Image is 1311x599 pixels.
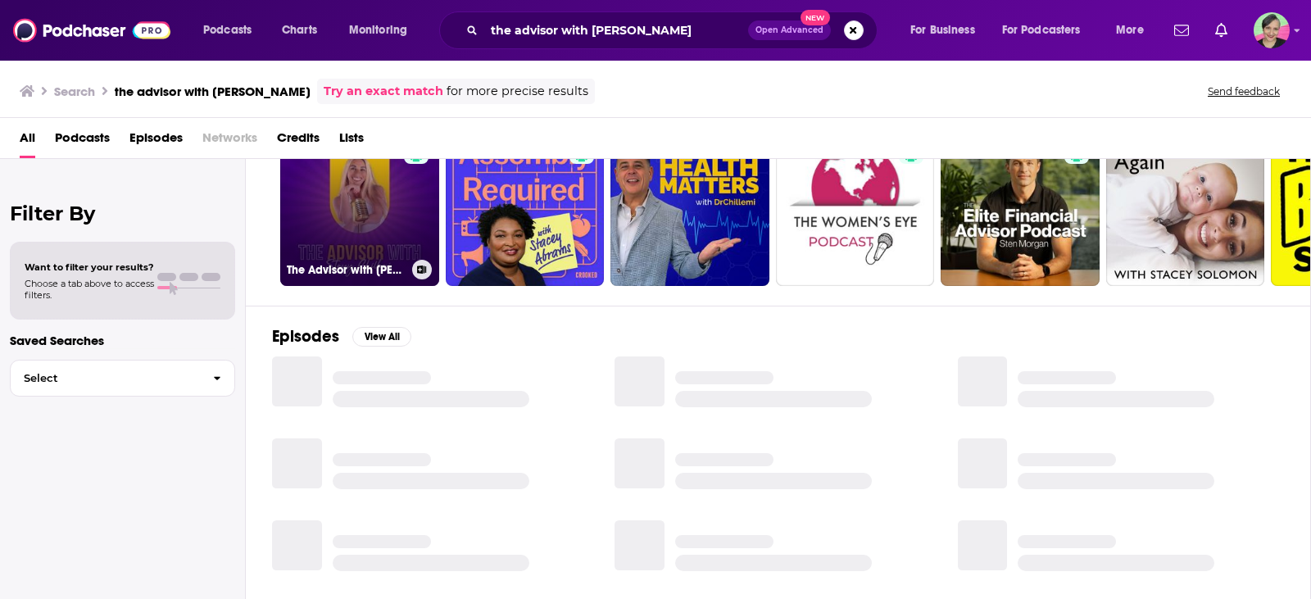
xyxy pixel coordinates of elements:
[941,127,1100,286] a: 46
[1254,12,1290,48] img: User Profile
[272,326,411,347] a: EpisodesView All
[11,373,200,383] span: Select
[776,127,935,286] a: 39
[277,125,320,158] a: Credits
[1116,19,1144,42] span: More
[910,19,975,42] span: For Business
[280,127,439,286] a: 46The Advisor with [PERSON_NAME]
[1168,16,1195,44] a: Show notifications dropdown
[20,125,35,158] a: All
[282,19,317,42] span: Charts
[10,333,235,348] p: Saved Searches
[202,125,257,158] span: Networks
[287,263,406,277] h3: The Advisor with [PERSON_NAME]
[610,127,769,286] a: 8
[1209,16,1234,44] a: Show notifications dropdown
[54,84,95,99] h3: Search
[748,20,831,40] button: Open AdvancedNew
[1002,19,1081,42] span: For Podcasters
[324,82,443,101] a: Try an exact match
[192,17,273,43] button: open menu
[13,15,170,46] img: Podchaser - Follow, Share and Rate Podcasts
[339,125,364,158] a: Lists
[272,326,339,347] h2: Episodes
[455,11,893,49] div: Search podcasts, credits, & more...
[349,19,407,42] span: Monitoring
[338,17,429,43] button: open menu
[1254,12,1290,48] span: Logged in as LizDVictoryBelt
[801,10,830,25] span: New
[203,19,252,42] span: Podcasts
[446,127,605,286] a: 71
[352,327,411,347] button: View All
[129,125,183,158] a: Episodes
[1105,17,1164,43] button: open menu
[10,202,235,225] h2: Filter By
[115,84,311,99] h3: the advisor with [PERSON_NAME]
[271,17,327,43] a: Charts
[1254,12,1290,48] button: Show profile menu
[10,360,235,397] button: Select
[991,17,1105,43] button: open menu
[755,26,823,34] span: Open Advanced
[25,261,154,273] span: Want to filter your results?
[484,17,748,43] input: Search podcasts, credits, & more...
[25,278,154,301] span: Choose a tab above to access filters.
[1106,127,1265,286] a: 48
[55,125,110,158] a: Podcasts
[1203,84,1285,98] button: Send feedback
[447,82,588,101] span: for more precise results
[899,17,996,43] button: open menu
